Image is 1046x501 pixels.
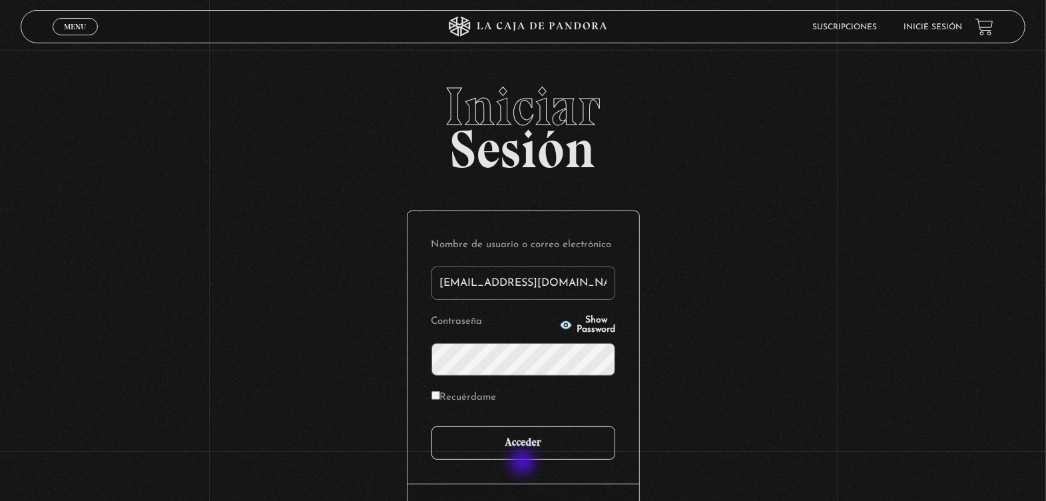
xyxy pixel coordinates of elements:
span: Menu [64,23,86,31]
span: Cerrar [59,34,91,43]
label: Contraseña [431,312,556,332]
span: Show Password [577,316,615,334]
a: View your shopping cart [975,18,993,36]
input: Recuérdame [431,391,440,400]
a: Suscripciones [812,23,877,31]
input: Acceder [431,426,615,460]
label: Recuérdame [431,388,497,408]
button: Show Password [559,316,615,334]
h2: Sesión [21,80,1025,165]
a: Inicie sesión [904,23,962,31]
label: Nombre de usuario o correo electrónico [431,235,615,256]
span: Iniciar [21,80,1025,133]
